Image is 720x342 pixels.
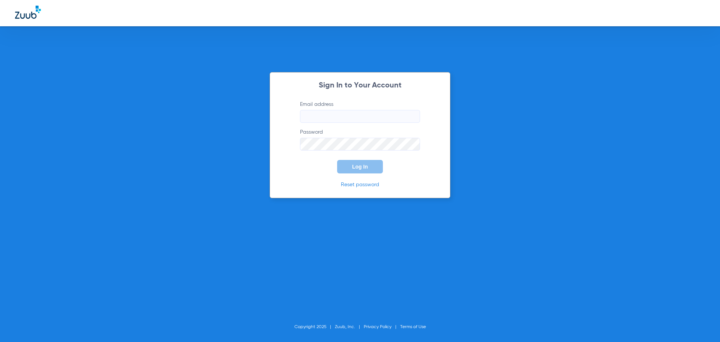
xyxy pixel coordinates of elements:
label: Email address [300,101,420,123]
button: Log In [337,160,383,173]
label: Password [300,128,420,151]
input: Email address [300,110,420,123]
span: Log In [352,164,368,170]
a: Privacy Policy [364,325,391,329]
a: Terms of Use [400,325,426,329]
input: Password [300,138,420,151]
img: Zuub Logo [15,6,41,19]
li: Copyright 2025 [294,323,335,331]
h2: Sign In to Your Account [289,82,431,89]
iframe: Chat Widget [682,306,720,342]
a: Reset password [341,182,379,187]
li: Zuub, Inc. [335,323,364,331]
